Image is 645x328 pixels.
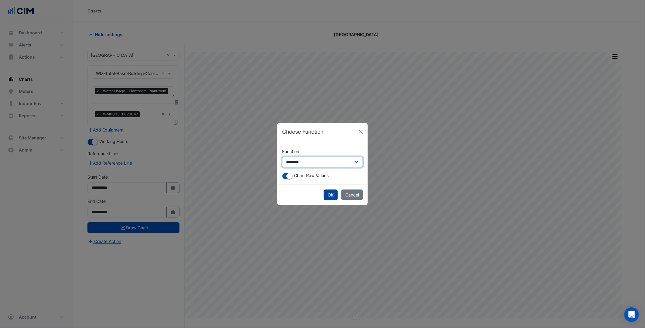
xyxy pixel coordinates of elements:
button: OK [324,190,338,200]
button: Cancel [341,190,363,200]
div: Open Intercom Messenger [624,307,639,322]
button: Close [356,127,365,136]
label: Function [282,146,299,157]
h5: Choose Function [282,128,323,136]
span: Chart Raw Values [294,173,329,178]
